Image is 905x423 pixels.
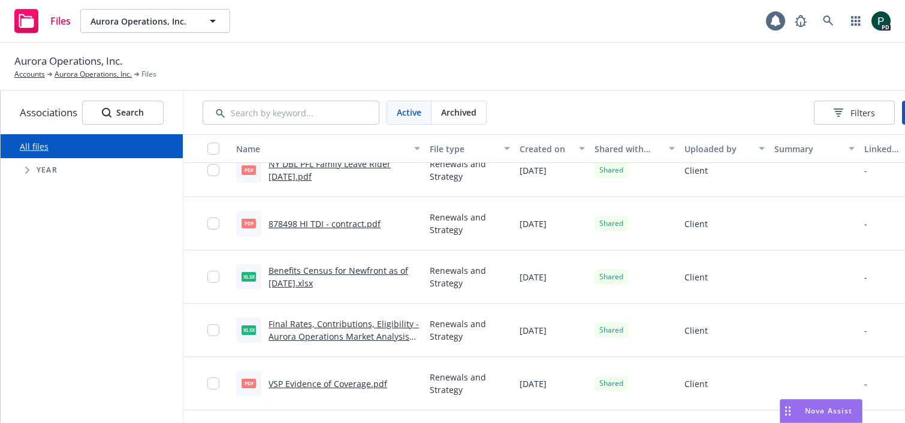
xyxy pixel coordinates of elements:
[425,134,515,163] button: File type
[207,164,219,176] input: Toggle Row Selected
[599,218,623,229] span: Shared
[834,107,875,119] span: Filters
[864,164,867,177] div: -
[595,143,662,155] div: Shared with client
[684,164,708,177] span: Client
[14,53,122,69] span: Aurora Operations, Inc.
[207,324,219,336] input: Toggle Row Selected
[50,16,71,26] span: Files
[864,324,867,337] div: -
[269,378,387,389] a: VSP Evidence of Coverage.pdf
[242,272,256,281] span: xlsx
[141,69,156,80] span: Files
[207,377,219,389] input: Toggle Row Selected
[780,399,862,423] button: Nova Assist
[789,9,813,33] a: Report a Bug
[82,101,164,125] button: SearchSearch
[816,9,840,33] a: Search
[844,9,868,33] a: Switch app
[805,406,852,416] span: Nova Assist
[864,217,867,230] div: -
[864,377,867,390] div: -
[599,271,623,282] span: Shared
[430,143,497,155] div: File type
[684,143,752,155] div: Uploaded by
[80,9,230,33] button: Aurora Operations, Inc.
[1,158,183,182] div: Tree Example
[207,271,219,283] input: Toggle Row Selected
[269,265,408,289] a: Benefits Census for Newfront as of [DATE].xlsx
[520,324,547,337] span: [DATE]
[55,69,132,80] a: Aurora Operations, Inc.
[520,164,547,177] span: [DATE]
[430,158,510,183] span: Renewals and Strategy
[680,134,770,163] button: Uploaded by
[207,217,219,229] input: Toggle Row Selected
[430,318,510,343] span: Renewals and Strategy
[20,141,49,152] a: All files
[850,107,875,119] span: Filters
[814,101,895,125] button: Filters
[599,165,623,176] span: Shared
[770,134,859,163] button: Summary
[37,167,58,174] span: Year
[780,400,795,422] div: Drag to move
[397,106,421,119] span: Active
[590,134,680,163] button: Shared with client
[520,377,547,390] span: [DATE]
[515,134,590,163] button: Created on
[102,108,111,117] svg: Search
[90,15,194,28] span: Aurora Operations, Inc.
[774,143,841,155] div: Summary
[269,318,419,355] a: Final Rates, Contributions, Eligibility - Aurora Operations Market Analysis [DATE] 1 8.25.xlsx
[684,217,708,230] span: Client
[871,11,891,31] img: photo
[684,324,708,337] span: Client
[430,264,510,289] span: Renewals and Strategy
[599,325,623,336] span: Shared
[231,134,425,163] button: Name
[430,211,510,236] span: Renewals and Strategy
[236,143,407,155] div: Name
[599,378,623,389] span: Shared
[269,218,381,229] a: 878498 HI TDI - contract.pdf
[520,271,547,283] span: [DATE]
[203,101,379,125] input: Search by keyword...
[207,143,219,155] input: Select all
[10,4,76,38] a: Files
[242,219,256,228] span: pdf
[441,106,476,119] span: Archived
[430,371,510,396] span: Renewals and Strategy
[242,165,256,174] span: pdf
[242,379,256,388] span: pdf
[242,325,256,334] span: xlsx
[14,69,45,80] a: Accounts
[520,143,572,155] div: Created on
[102,101,144,124] div: Search
[684,271,708,283] span: Client
[684,377,708,390] span: Client
[20,105,77,120] span: Associations
[520,217,547,230] span: [DATE]
[864,271,867,283] div: -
